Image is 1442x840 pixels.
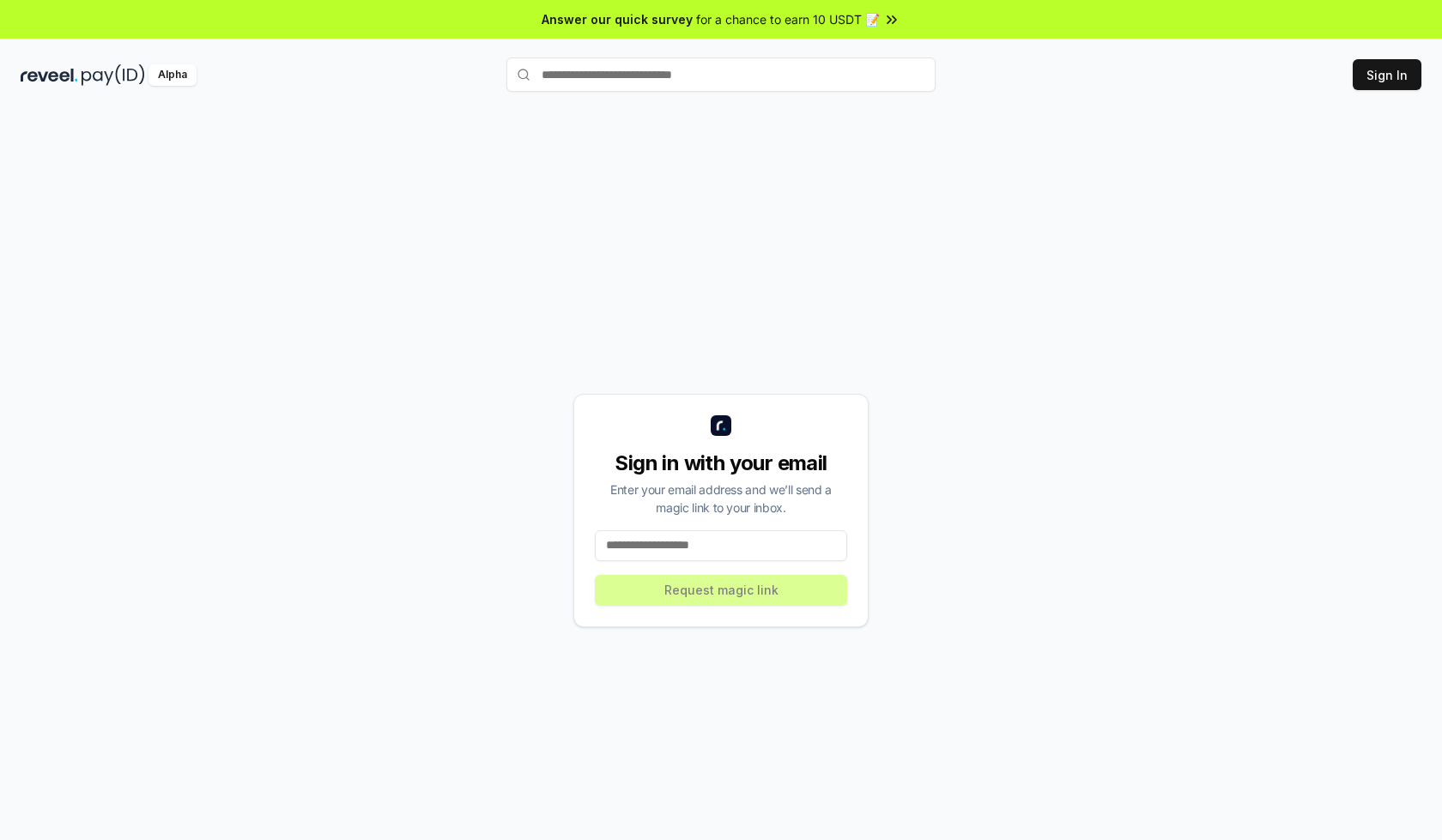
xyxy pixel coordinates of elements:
[21,64,78,86] img: reveel_dark
[696,10,880,28] span: for a chance to earn 10 USDT 📝
[148,64,197,86] div: Alpha
[1353,59,1421,90] button: Sign In
[82,64,145,86] img: pay_id
[542,10,693,28] span: Answer our quick survey
[711,415,731,436] img: logo_small
[595,480,847,517] div: Enter your email address and we’ll send a magic link to your inbox.
[595,450,847,477] div: Sign in with your email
